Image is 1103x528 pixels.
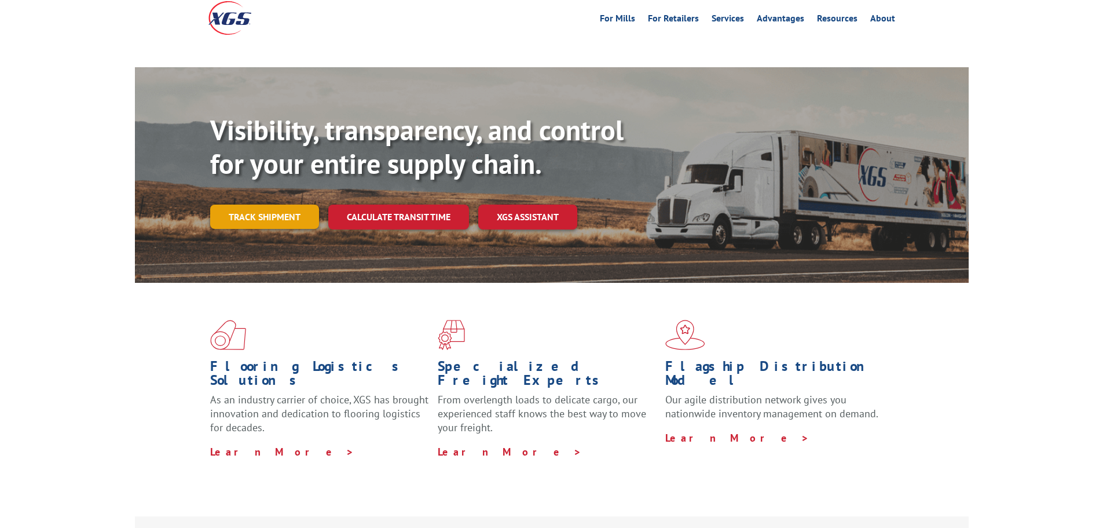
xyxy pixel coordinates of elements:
[665,359,884,393] h1: Flagship Distribution Model
[665,320,705,350] img: xgs-icon-flagship-distribution-model-red
[665,431,809,445] a: Learn More >
[438,445,582,458] a: Learn More >
[438,393,657,445] p: From overlength loads to delicate cargo, our experienced staff knows the best way to move your fr...
[870,14,895,27] a: About
[210,320,246,350] img: xgs-icon-total-supply-chain-intelligence-red
[665,393,878,420] span: Our agile distribution network gives you nationwide inventory management on demand.
[600,14,635,27] a: For Mills
[478,205,577,230] a: XGS ASSISTANT
[210,393,428,434] span: As an industry carrier of choice, XGS has brought innovation and dedication to flooring logistics...
[210,445,354,458] a: Learn More >
[328,205,469,230] a: Calculate transit time
[210,205,319,229] a: Track shipment
[817,14,858,27] a: Resources
[438,359,657,393] h1: Specialized Freight Experts
[210,112,624,181] b: Visibility, transparency, and control for your entire supply chain.
[438,320,465,350] img: xgs-icon-focused-on-flooring-red
[210,359,429,393] h1: Flooring Logistics Solutions
[757,14,804,27] a: Advantages
[648,14,699,27] a: For Retailers
[712,14,744,27] a: Services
